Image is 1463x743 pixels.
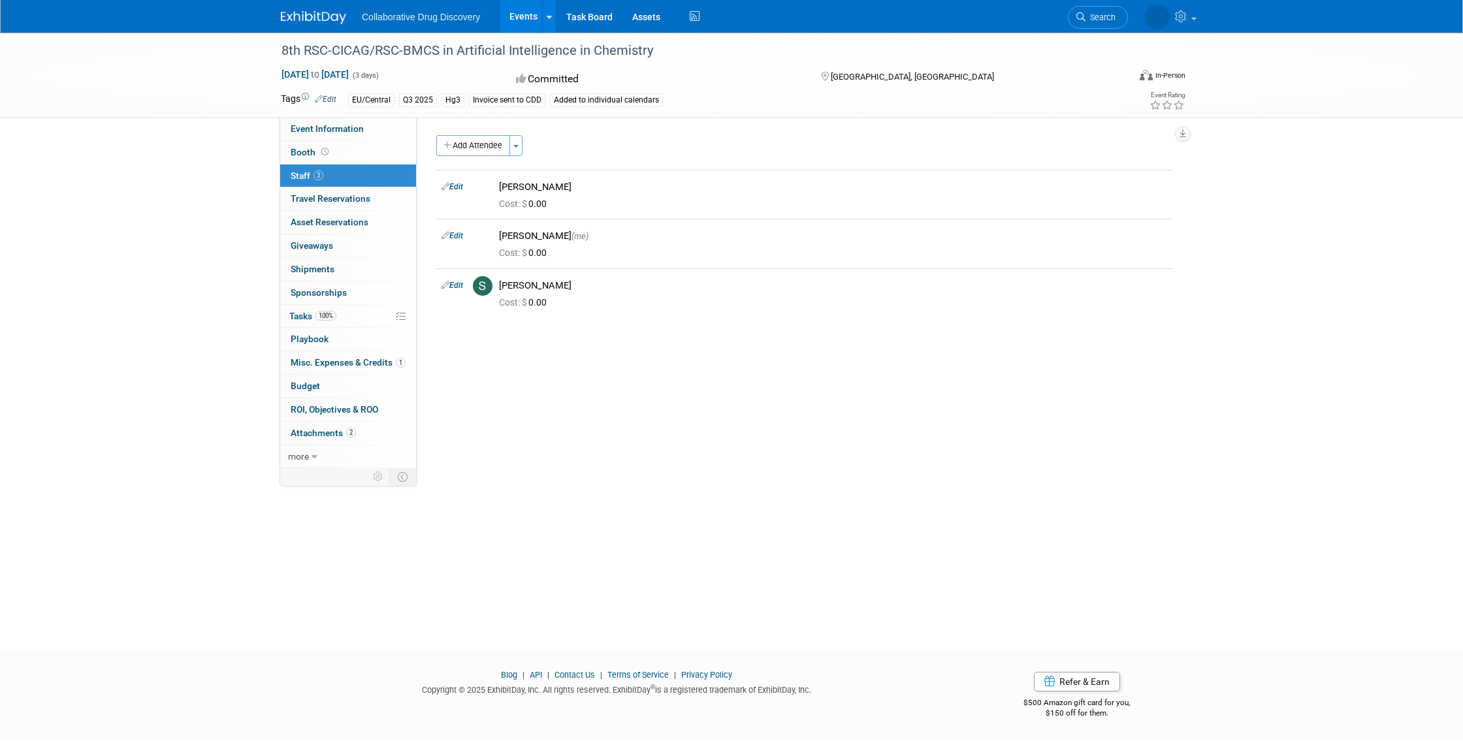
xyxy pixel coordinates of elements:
[281,69,349,80] span: [DATE] [DATE]
[499,181,1167,193] div: [PERSON_NAME]
[362,12,480,22] span: Collaborative Drug Discovery
[291,381,320,391] span: Budget
[281,92,336,107] td: Tags
[597,670,605,680] span: |
[499,198,552,209] span: 0.00
[571,231,588,241] span: (me)
[499,279,1167,292] div: [PERSON_NAME]
[291,240,333,251] span: Giveaways
[291,404,378,415] span: ROI, Objectives & ROO
[348,93,394,107] div: EU/Central
[289,311,336,321] span: Tasks
[291,170,323,181] span: Staff
[555,670,595,680] a: Contact Us
[315,95,336,104] a: Edit
[280,165,416,187] a: Staff3
[280,281,416,304] a: Sponsorships
[280,445,416,468] a: more
[831,72,994,82] span: [GEOGRAPHIC_DATA], [GEOGRAPHIC_DATA]
[972,689,1183,719] div: $500 Amazon gift card for you,
[550,93,663,107] div: Added to individual calendars
[309,69,321,80] span: to
[436,135,510,156] button: Add Attendee
[1051,68,1185,87] div: Event Format
[442,281,463,290] a: Edit
[280,187,416,210] a: Travel Reservations
[280,351,416,374] a: Misc. Expenses & Credits1
[519,670,528,680] span: |
[291,264,334,274] span: Shipments
[281,681,952,696] div: Copyright © 2025 ExhibitDay, Inc. All rights reserved. ExhibitDay is a registered trademark of Ex...
[319,147,331,157] span: Booth not reserved yet
[1145,5,1170,29] img: Dimitris Tsionos
[544,670,553,680] span: |
[280,258,416,281] a: Shipments
[291,287,347,298] span: Sponsorships
[280,118,416,140] a: Event Information
[280,305,416,328] a: Tasks100%
[1155,71,1185,80] div: In-Person
[442,231,463,240] a: Edit
[291,147,331,157] span: Booth
[651,684,655,691] sup: ®
[313,170,323,180] span: 3
[351,71,379,80] span: (3 days)
[280,328,416,351] a: Playbook
[499,198,528,209] span: Cost: $
[499,297,552,308] span: 0.00
[512,68,801,91] div: Committed
[291,428,356,438] span: Attachments
[442,93,464,107] div: Hg3
[671,670,679,680] span: |
[396,358,406,368] span: 1
[281,11,346,24] img: ExhibitDay
[501,670,517,680] a: Blog
[469,93,545,107] div: Invoice sent to CDD
[367,468,390,485] td: Personalize Event Tab Strip
[1068,6,1128,29] a: Search
[280,422,416,445] a: Attachments2
[1149,92,1185,99] div: Event Rating
[1085,12,1116,22] span: Search
[681,670,732,680] a: Privacy Policy
[346,428,356,437] span: 2
[288,451,309,462] span: more
[277,39,1108,63] div: 8th RSC-CICAG/RSC-BMCS in Artificial Intelligence in Chemistry
[530,670,542,680] a: API
[291,357,406,368] span: Misc. Expenses & Credits
[280,375,416,398] a: Budget
[291,334,329,344] span: Playbook
[499,230,1167,242] div: [PERSON_NAME]
[473,276,492,296] img: S.jpg
[390,468,417,485] td: Toggle Event Tabs
[291,123,364,134] span: Event Information
[1034,672,1120,691] a: Refer & Earn
[499,247,552,258] span: 0.00
[280,234,416,257] a: Giveaways
[315,311,336,321] span: 100%
[442,182,463,191] a: Edit
[499,247,528,258] span: Cost: $
[399,93,437,107] div: Q3 2025
[291,193,370,204] span: Travel Reservations
[280,211,416,234] a: Asset Reservations
[972,708,1183,719] div: $150 off for them.
[291,217,368,227] span: Asset Reservations
[499,297,528,308] span: Cost: $
[607,670,669,680] a: Terms of Service
[280,398,416,421] a: ROI, Objectives & ROO
[1140,70,1153,80] img: Format-Inperson.png
[280,141,416,164] a: Booth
